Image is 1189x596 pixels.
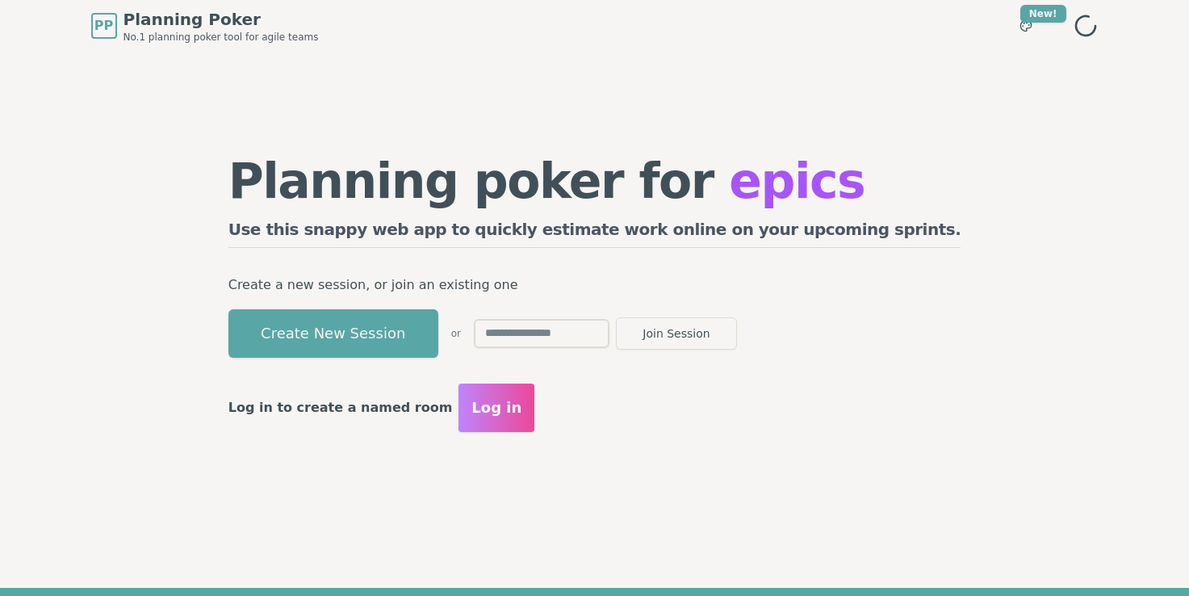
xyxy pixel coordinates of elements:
[94,16,113,36] span: PP
[228,157,961,205] h1: Planning poker for
[616,317,737,350] button: Join Session
[471,397,521,419] span: Log in
[228,309,438,358] button: Create New Session
[1011,11,1040,40] button: New!
[228,397,453,419] p: Log in to create a named room
[228,274,961,296] p: Create a new session, or join an existing one
[458,384,534,432] button: Log in
[729,153,865,209] span: epics
[451,327,461,340] span: or
[124,31,319,44] span: No.1 planning poker tool for agile teams
[124,8,319,31] span: Planning Poker
[1020,5,1066,23] div: New!
[91,8,319,44] a: PPPlanning PokerNo.1 planning poker tool for agile teams
[228,218,961,248] h2: Use this snappy web app to quickly estimate work online on your upcoming sprints.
